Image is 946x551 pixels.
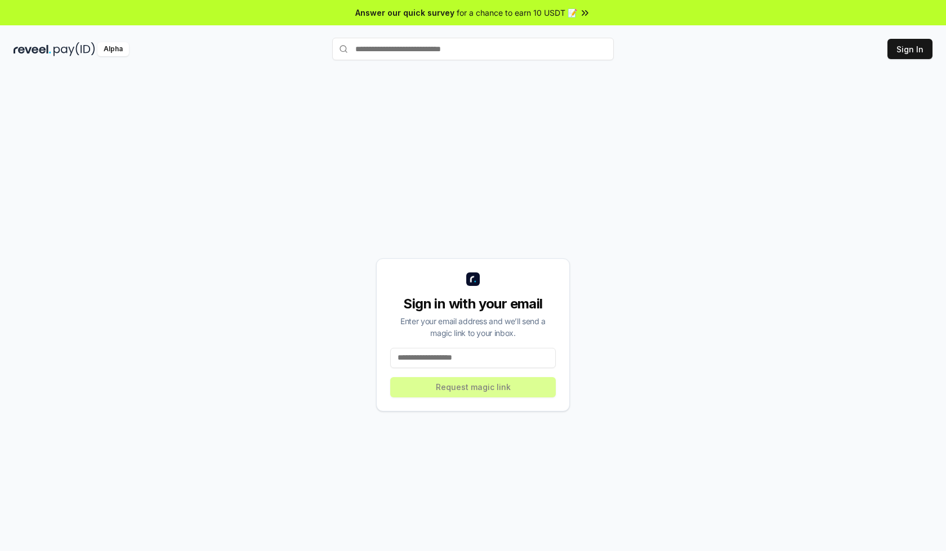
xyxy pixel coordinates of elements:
[14,42,51,56] img: reveel_dark
[466,272,480,286] img: logo_small
[355,7,454,19] span: Answer our quick survey
[53,42,95,56] img: pay_id
[457,7,577,19] span: for a chance to earn 10 USDT 📝
[390,315,556,339] div: Enter your email address and we’ll send a magic link to your inbox.
[887,39,932,59] button: Sign In
[97,42,129,56] div: Alpha
[390,295,556,313] div: Sign in with your email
